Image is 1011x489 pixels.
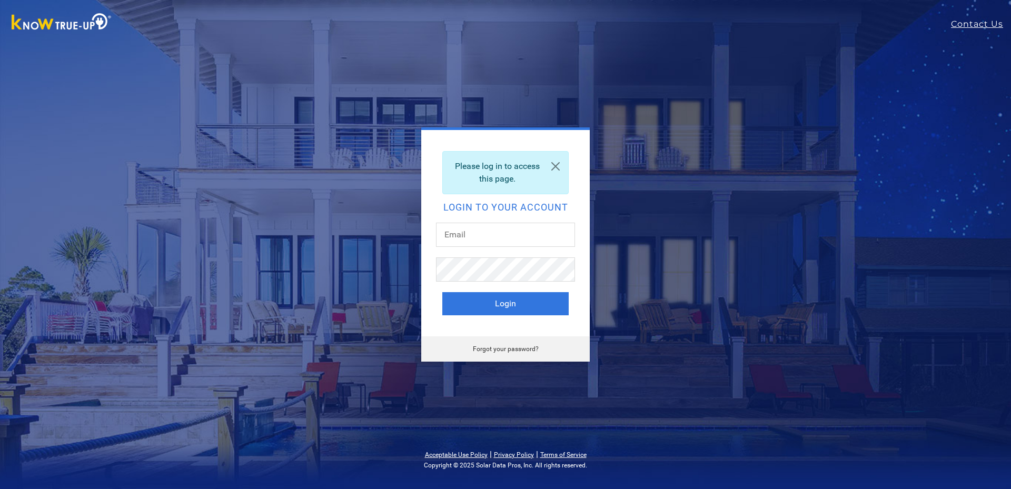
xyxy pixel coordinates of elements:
[473,345,539,353] a: Forgot your password?
[442,203,569,212] h2: Login to your account
[494,451,534,458] a: Privacy Policy
[442,151,569,194] div: Please log in to access this page.
[951,18,1011,31] a: Contact Us
[425,451,488,458] a: Acceptable Use Policy
[436,223,575,247] input: Email
[536,449,538,459] span: |
[543,152,568,181] a: Close
[442,292,569,315] button: Login
[6,11,117,35] img: Know True-Up
[490,449,492,459] span: |
[540,451,587,458] a: Terms of Service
